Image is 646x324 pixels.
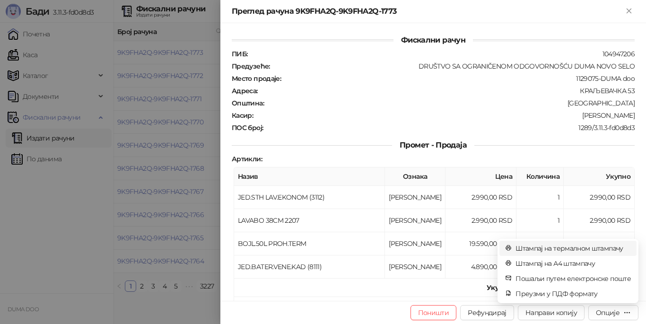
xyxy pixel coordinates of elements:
[232,74,281,83] strong: Место продаје :
[385,255,445,279] td: [PERSON_NAME]
[564,186,635,209] td: 2.990,00 RSD
[234,209,385,232] td: LAVABO 38CM 2207
[232,99,264,107] strong: Општина :
[234,167,385,186] th: Назив
[254,111,636,120] div: [PERSON_NAME]
[516,232,564,255] td: 1
[410,305,457,320] button: Поништи
[264,123,636,132] div: 1289/3.11.3-fd0d8d3
[232,50,247,58] strong: ПИБ :
[392,140,474,149] span: Промет - Продаја
[518,305,585,320] button: Направи копију
[516,186,564,209] td: 1
[232,123,263,132] strong: ПОС број :
[596,308,620,317] div: Опције
[445,167,516,186] th: Цена
[271,62,636,70] div: DRUŠTVO SA OGRANIČENOM ODGOVORNOŠĆU DUMA NOVO SELO
[234,232,385,255] td: BOJL.50L PROH.TERM
[460,305,514,320] button: Рефундирај
[282,74,636,83] div: 1129075-DUMA doo
[515,289,631,299] span: Преузми у ПДФ формату
[564,209,635,232] td: 2.990,00 RSD
[232,62,270,70] strong: Предузеће :
[232,6,623,17] div: Преглед рачуна 9K9FHA2Q-9K9FHA2Q-1773
[234,255,385,279] td: JED.BATER.VENE.KAD (8111)
[516,209,564,232] td: 1
[515,258,631,269] span: Штампај на А4 штампачу
[385,232,445,255] td: [PERSON_NAME]
[248,50,636,58] div: 104947206
[564,167,635,186] th: Укупно
[232,155,262,163] strong: Артикли :
[232,111,253,120] strong: Касир :
[385,167,445,186] th: Ознака
[259,87,636,95] div: КРАЉЕВАЧКА 53
[393,35,473,44] span: Фискални рачун
[623,6,635,17] button: Close
[564,232,635,255] td: 19.590,00 RSD
[445,232,516,255] td: 19.590,00 RSD
[515,243,631,254] span: Штампај на термалном штампачу
[265,99,636,107] div: [GEOGRAPHIC_DATA]
[445,186,516,209] td: 2.990,00 RSD
[445,209,516,232] td: 2.990,00 RSD
[516,167,564,186] th: Количина
[232,87,258,95] strong: Адреса :
[234,186,385,209] td: JED.STH LAV.EKONOM (3112)
[525,308,577,317] span: Направи копију
[445,255,516,279] td: 4.890,00 RSD
[588,305,638,320] button: Опције
[487,283,559,292] strong: Укупан износ рачуна :
[515,273,631,284] span: Пошаљи путем електронске поште
[385,186,445,209] td: [PERSON_NAME]
[385,209,445,232] td: [PERSON_NAME]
